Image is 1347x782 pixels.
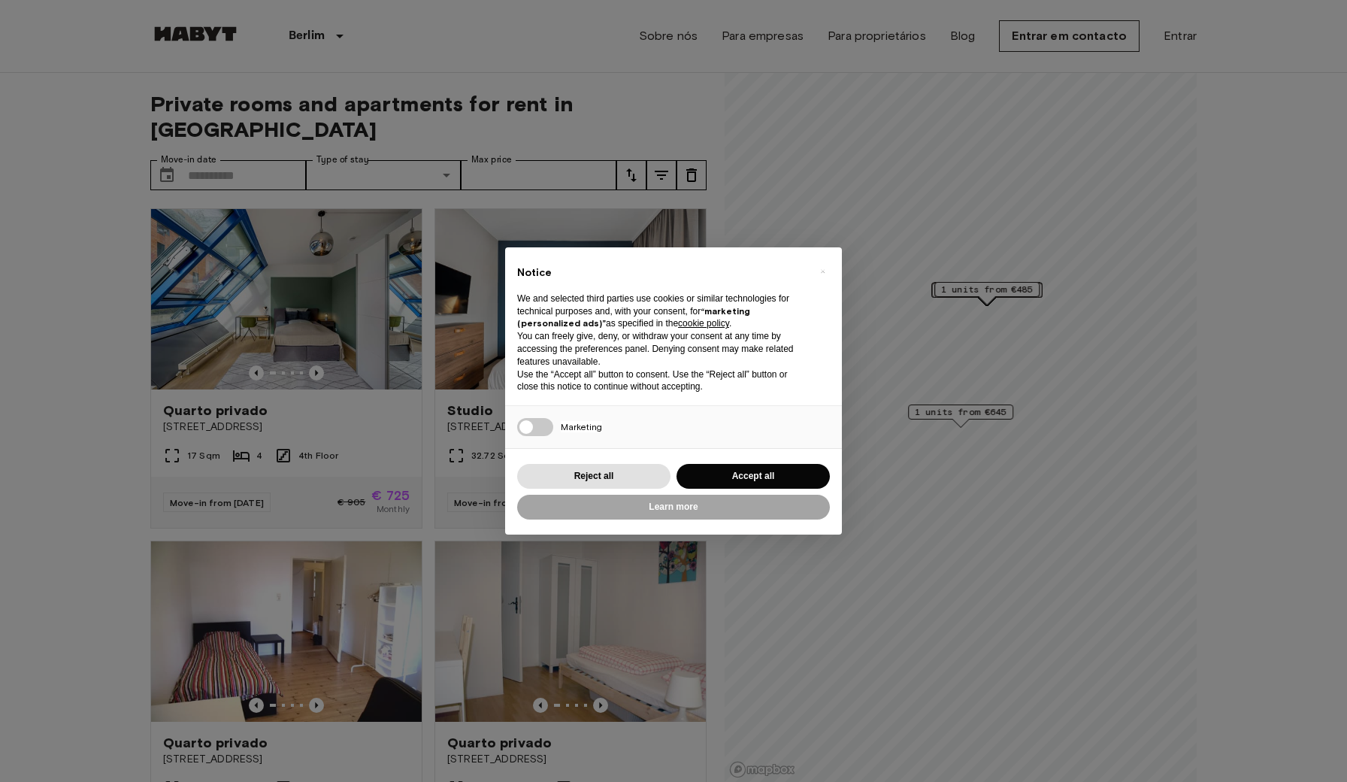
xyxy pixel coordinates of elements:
p: Use the “Accept all” button to consent. Use the “Reject all” button or close this notice to conti... [517,368,806,394]
button: Close this notice [810,259,834,283]
span: Marketing [561,421,602,432]
button: Learn more [517,495,830,520]
strong: “marketing (personalized ads)” [517,305,750,329]
p: We and selected third parties use cookies or similar technologies for technical purposes and, wit... [517,292,806,330]
h2: Notice [517,265,806,280]
button: Reject all [517,464,670,489]
p: You can freely give, deny, or withdraw your consent at any time by accessing the preferences pane... [517,330,806,368]
button: Accept all [677,464,830,489]
a: cookie policy [678,318,729,329]
span: × [820,262,825,280]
